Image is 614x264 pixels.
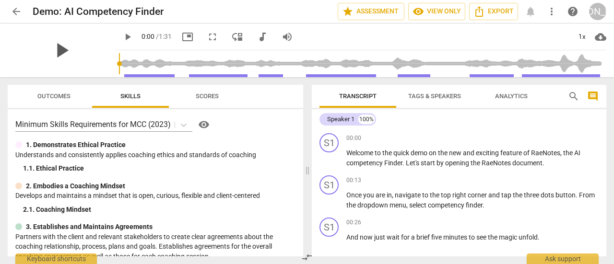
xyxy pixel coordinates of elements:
[500,149,523,157] span: feature
[452,191,468,199] span: right
[589,3,606,20] button: [PERSON_NAME]
[346,149,375,157] span: Welcome
[519,233,538,241] span: unfold
[23,163,295,173] div: 1. 1. Ethical Practice
[469,3,518,20] button: Export
[401,233,411,241] span: for
[567,6,579,17] span: help
[408,92,461,100] span: Tags & Speakers
[499,233,519,241] span: magic
[392,191,395,199] span: ,
[402,159,406,167] span: .
[179,28,196,46] button: Picture in picture
[49,38,74,63] span: play_arrow
[15,253,97,264] div: Keyboard shortcuts
[468,191,488,199] span: corner
[574,149,580,157] span: AI
[513,191,524,199] span: the
[15,232,295,262] p: Partners with the client and relevant stakeholders to create clear agreements about the coaching ...
[449,149,463,157] span: new
[319,218,339,237] div: Change speaker
[338,3,404,20] button: Assessment
[376,191,387,199] span: are
[15,119,171,130] p: Minimum Skills Requirements for MCC (2023)
[408,3,465,20] button: View only
[443,233,469,241] span: minutes
[327,115,354,124] div: Speaker 1
[488,233,499,241] span: the
[441,191,452,199] span: top
[573,29,591,45] div: 1x
[26,222,153,232] p: 3. Establishes and Maintains Agreements
[523,149,531,157] span: of
[566,89,581,104] button: Search
[482,159,512,167] span: RaeNotes
[431,233,443,241] span: five
[142,33,154,40] span: 0:00
[531,149,560,157] span: RaeNotes
[156,33,172,40] span: / 1:31
[198,119,210,130] span: visibility
[342,6,400,17] span: Assessment
[363,191,376,199] span: you
[488,191,501,199] span: and
[555,191,576,199] span: button
[428,201,466,209] span: competency
[411,149,429,157] span: demo
[26,140,126,150] p: 1. Demonstrates Ethical Practice
[319,175,339,195] div: Change speaker
[473,6,514,17] span: Export
[463,149,476,157] span: and
[346,218,361,227] span: 00:26
[471,159,482,167] span: the
[384,159,402,167] span: Finder
[395,191,422,199] span: navigate
[122,31,133,43] span: play_arrow
[207,31,218,43] span: fullscreen
[387,191,392,199] span: in
[538,233,540,241] span: .
[282,31,293,43] span: volume_up
[360,233,374,241] span: now
[192,117,212,132] a: Help
[15,150,295,160] p: Understands and consistently applies coaching ethics and standards of coaching
[501,191,513,199] span: tap
[476,233,488,241] span: see
[541,191,555,199] span: dots
[406,201,409,209] span: ,
[120,92,141,100] span: Skills
[346,134,361,142] span: 00:00
[469,233,476,241] span: to
[33,6,164,18] h2: Demo: AI Competency Finder
[257,31,268,43] span: audiotrack
[339,92,377,100] span: Transcript
[342,6,354,17] span: star
[543,159,544,167] span: .
[406,159,421,167] span: Let's
[411,233,416,241] span: a
[26,181,125,191] p: 2. Embodies a Coaching Mindset
[445,159,471,167] span: opening
[430,191,441,199] span: the
[587,91,599,102] span: comment
[375,149,382,157] span: to
[560,149,563,157] span: ,
[382,149,393,157] span: the
[476,149,500,157] span: exciting
[390,201,406,209] span: menu
[346,176,361,184] span: 00:13
[358,115,375,124] div: 100%
[422,191,430,199] span: to
[568,91,579,102] span: search
[182,31,193,43] span: picture_in_picture
[254,28,271,46] button: Switch to audio player
[409,201,428,209] span: select
[196,92,219,100] span: Scores
[438,149,449,157] span: the
[37,92,71,100] span: Outcomes
[346,201,357,209] span: the
[524,191,541,199] span: three
[15,191,295,201] p: Develops and maintains a mindset that is open, curious, flexible and client-centered
[429,149,438,157] span: on
[346,191,363,199] span: Once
